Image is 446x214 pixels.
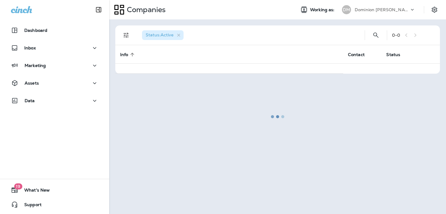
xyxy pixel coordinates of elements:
[14,183,22,189] span: 19
[90,4,107,16] button: Collapse Sidebar
[6,42,103,54] button: Inbox
[25,63,46,68] p: Marketing
[342,5,351,14] div: DM
[6,59,103,72] button: Marketing
[6,95,103,107] button: Data
[25,98,35,103] p: Data
[6,77,103,89] button: Assets
[6,184,103,196] button: 19What's New
[18,188,50,195] span: What's New
[124,5,166,14] p: Companies
[18,202,42,209] span: Support
[24,45,36,50] p: Inbox
[24,28,47,33] p: Dashboard
[6,199,103,211] button: Support
[429,4,440,15] button: Settings
[355,7,409,12] p: Dominion [PERSON_NAME]
[25,81,39,85] p: Assets
[310,7,336,12] span: Working as:
[6,24,103,36] button: Dashboard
